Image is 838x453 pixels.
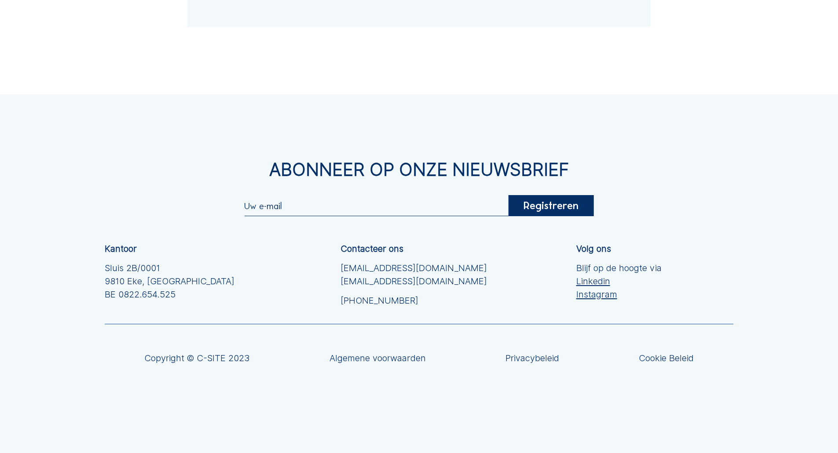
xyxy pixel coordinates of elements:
div: Kantoor [105,244,137,253]
a: [EMAIL_ADDRESS][DOMAIN_NAME] [340,275,487,288]
div: Contacteer ons [340,244,403,253]
div: Volg ons [576,244,611,253]
div: Sluis 2B/0001 9810 Eke, [GEOGRAPHIC_DATA] BE 0822.654.525 [105,261,234,301]
div: Copyright © C-SITE 2023 [144,354,250,362]
a: Privacybeleid [505,354,559,362]
a: Cookie Beleid [639,354,694,362]
a: [EMAIL_ADDRESS][DOMAIN_NAME] [340,261,487,275]
a: Instagram [576,288,662,301]
div: Abonneer op onze nieuwsbrief [105,160,733,178]
input: Uw e-mail [244,201,508,211]
div: Blijf op de hoogte via [576,261,662,301]
a: Linkedin [576,275,662,288]
div: Registreren [508,195,593,216]
a: [PHONE_NUMBER] [340,294,487,307]
a: Algemene voorwaarden [329,354,426,362]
